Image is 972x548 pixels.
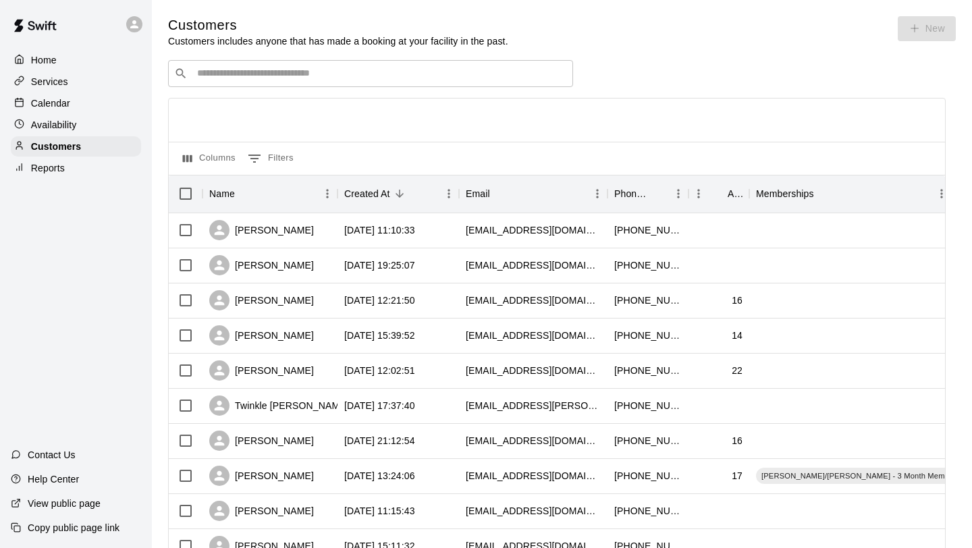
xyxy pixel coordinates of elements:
[466,364,601,377] div: gio.calamia03@gmail.com
[31,97,70,110] p: Calendar
[344,469,415,483] div: 2025-08-10 13:24:06
[649,184,668,203] button: Sort
[344,364,415,377] div: 2025-08-15 12:02:51
[466,504,601,518] div: pbaranauskas@me.com
[614,364,682,377] div: +16822706388
[209,325,314,346] div: [PERSON_NAME]
[466,434,601,447] div: nickerminio7@gmail.com
[244,148,297,169] button: Show filters
[11,72,141,92] a: Services
[209,360,314,381] div: [PERSON_NAME]
[344,294,415,307] div: 2025-08-16 12:21:50
[688,184,709,204] button: Menu
[614,294,682,307] div: +13473801711
[209,255,314,275] div: [PERSON_NAME]
[668,184,688,204] button: Menu
[607,175,688,213] div: Phone Number
[390,184,409,203] button: Sort
[732,294,742,307] div: 16
[614,329,682,342] div: +19734125651
[209,290,314,310] div: [PERSON_NAME]
[466,469,601,483] div: nickyacc02@gmail.com
[614,399,682,412] div: +19179686627
[688,175,749,213] div: Age
[728,175,742,213] div: Age
[11,115,141,135] a: Availability
[202,175,337,213] div: Name
[756,175,814,213] div: Memberships
[614,504,682,518] div: +19737225011
[31,118,77,132] p: Availability
[28,497,101,510] p: View public page
[31,75,68,88] p: Services
[180,148,239,169] button: Select columns
[11,136,141,157] a: Customers
[732,364,742,377] div: 22
[209,431,314,451] div: [PERSON_NAME]
[466,294,601,307] div: vsorsaia26@gmail.com
[344,434,415,447] div: 2025-08-12 21:12:54
[466,258,601,272] div: jillvillanovagroup@gmail.com
[344,504,415,518] div: 2025-08-09 11:15:43
[898,16,956,48] span: You don't have the permission to add customers
[709,184,728,203] button: Sort
[466,329,601,342] div: zacharyarogers1103@gmail.com
[11,50,141,70] a: Home
[749,175,952,213] div: Memberships
[317,184,337,204] button: Menu
[614,469,682,483] div: +19083866111
[732,434,742,447] div: 16
[209,501,314,521] div: [PERSON_NAME]
[459,175,607,213] div: Email
[209,220,314,240] div: [PERSON_NAME]
[344,175,390,213] div: Created At
[209,175,235,213] div: Name
[209,395,349,416] div: Twinkle [PERSON_NAME]
[344,223,415,237] div: 2025-08-18 11:10:33
[28,472,79,486] p: Help Center
[168,34,508,48] p: Customers includes anyone that has made a booking at your facility in the past.
[344,258,415,272] div: 2025-08-17 19:25:07
[31,53,57,67] p: Home
[587,184,607,204] button: Menu
[932,184,952,204] button: Menu
[28,521,119,535] p: Copy public page link
[732,329,742,342] div: 14
[28,448,76,462] p: Contact Us
[31,161,65,175] p: Reports
[614,175,649,213] div: Phone Number
[490,184,509,203] button: Sort
[168,60,573,87] div: Search customers by name or email
[614,223,682,237] div: +12017417543
[344,399,415,412] div: 2025-08-14 17:37:40
[235,184,254,203] button: Sort
[344,329,415,342] div: 2025-08-15 15:39:52
[439,184,459,204] button: Menu
[209,466,314,486] div: [PERSON_NAME]
[732,469,742,483] div: 17
[337,175,459,213] div: Created At
[168,16,508,34] h5: Customers
[11,93,141,113] a: Calendar
[466,223,601,237] div: must0520@gmail.com
[466,175,490,213] div: Email
[466,399,601,412] div: twinkle.morgan@gmail.com
[11,158,141,178] a: Reports
[814,184,833,203] button: Sort
[614,434,682,447] div: +12012127499
[614,258,682,272] div: +12019530958
[31,140,81,153] p: Customers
